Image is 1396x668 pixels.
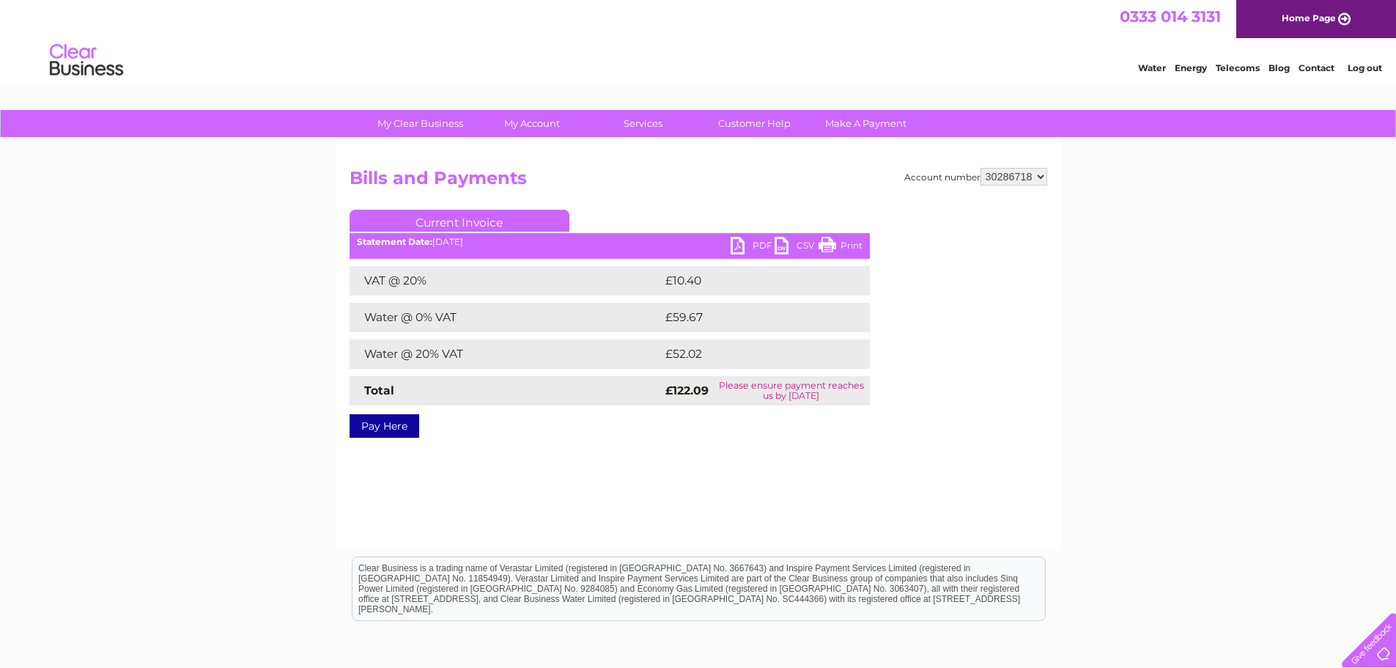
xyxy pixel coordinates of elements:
[662,339,840,369] td: £52.02
[1175,62,1207,73] a: Energy
[1138,62,1166,73] a: Water
[713,376,869,405] td: Please ensure payment reaches us by [DATE]
[350,210,569,232] a: Current Invoice
[731,237,775,258] a: PDF
[471,110,592,137] a: My Account
[805,110,926,137] a: Make A Payment
[357,236,432,247] b: Statement Date:
[1268,62,1290,73] a: Blog
[350,168,1047,196] h2: Bills and Payments
[352,8,1045,71] div: Clear Business is a trading name of Verastar Limited (registered in [GEOGRAPHIC_DATA] No. 3667643...
[49,38,124,83] img: logo.png
[583,110,703,137] a: Services
[1299,62,1334,73] a: Contact
[694,110,815,137] a: Customer Help
[350,414,419,438] a: Pay Here
[775,237,819,258] a: CSV
[819,237,863,258] a: Print
[662,266,840,296] td: £10.40
[1120,7,1221,26] a: 0333 014 3131
[364,383,394,397] strong: Total
[350,339,662,369] td: Water @ 20% VAT
[350,303,662,332] td: Water @ 0% VAT
[350,266,662,296] td: VAT @ 20%
[1216,62,1260,73] a: Telecoms
[662,303,841,332] td: £59.67
[360,110,481,137] a: My Clear Business
[665,383,709,397] strong: £122.09
[350,237,870,247] div: [DATE]
[904,168,1047,186] div: Account number
[1348,62,1382,73] a: Log out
